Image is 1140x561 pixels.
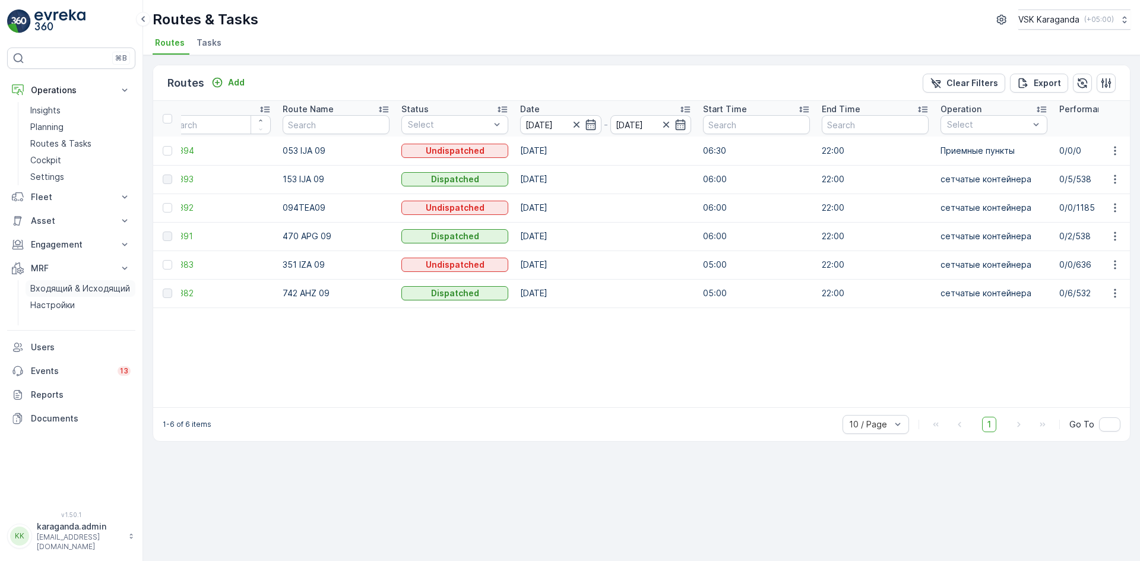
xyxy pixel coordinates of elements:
p: Planning [30,121,64,133]
p: 06:00 [703,202,810,214]
button: Export [1010,74,1068,93]
p: Users [31,341,131,353]
span: 1 [982,417,996,432]
p: 06:00 [703,173,810,185]
div: Toggle Row Selected [163,289,172,298]
p: 22:00 [822,259,929,271]
p: 06:30 [703,145,810,157]
span: 224394 [164,145,271,157]
td: [DATE] [514,222,697,251]
p: Приемные пункты [940,145,1047,157]
p: 13 [120,366,128,376]
p: 742 AHZ 09 [283,287,389,299]
p: 22:00 [822,230,929,242]
input: dd/mm/yyyy [610,115,692,134]
p: Export [1034,77,1061,89]
p: Add [228,77,245,88]
p: Routes & Tasks [153,10,258,29]
input: dd/mm/yyyy [520,115,601,134]
p: Operation [940,103,981,115]
div: Toggle Row Selected [163,203,172,213]
p: ⌘B [115,53,127,63]
button: Asset [7,209,135,233]
p: Undispatched [426,145,484,157]
div: Toggle Row Selected [163,232,172,241]
p: Fleet [31,191,112,203]
span: Go To [1069,419,1094,430]
a: Documents [7,407,135,430]
span: 224392 [164,202,271,214]
p: сетчатыe контейнера [940,230,1047,242]
p: 22:00 [822,145,929,157]
p: Входящий & Исходящий [30,283,130,294]
p: Documents [31,413,131,424]
button: Undispatched [401,144,508,158]
button: Fleet [7,185,135,209]
a: Reports [7,383,135,407]
p: сетчатыe контейнера [940,287,1047,299]
button: Operations [7,78,135,102]
p: Cockpit [30,154,61,166]
p: Performance [1059,103,1112,115]
p: 153 IJA 09 [283,173,389,185]
p: karaganda.admin [37,521,122,533]
span: Tasks [197,37,221,49]
p: Undispatched [426,202,484,214]
p: 05:00 [703,287,810,299]
input: Search [283,115,389,134]
button: Add [207,75,249,90]
p: Settings [30,171,64,183]
div: Toggle Row Selected [163,260,172,270]
p: Dispatched [431,230,479,242]
a: 224383 [164,259,271,271]
button: Undispatched [401,201,508,215]
td: [DATE] [514,279,697,308]
p: 1-6 of 6 items [163,420,211,429]
p: сетчатыe контейнера [940,173,1047,185]
p: Date [520,103,540,115]
span: v 1.50.1 [7,511,135,518]
p: 05:00 [703,259,810,271]
p: [EMAIL_ADDRESS][DOMAIN_NAME] [37,533,122,552]
button: Dispatched [401,172,508,186]
td: [DATE] [514,251,697,279]
p: Dispatched [431,287,479,299]
a: Users [7,335,135,359]
a: Events13 [7,359,135,383]
a: 224393 [164,173,271,185]
img: logo [7,9,31,33]
p: 094TEA09 [283,202,389,214]
p: - [604,118,608,132]
button: Undispatched [401,258,508,272]
p: сетчатыe контейнера [940,202,1047,214]
p: VSK Karaganda [1018,14,1079,26]
p: Undispatched [426,259,484,271]
a: 224391 [164,230,271,242]
p: 351 IZA 09 [283,259,389,271]
p: Routes [167,75,204,91]
p: 22:00 [822,287,929,299]
button: KKkaraganda.admin[EMAIL_ADDRESS][DOMAIN_NAME] [7,521,135,552]
input: Search [822,115,929,134]
p: 22:00 [822,202,929,214]
p: Настройки [30,299,75,311]
button: Clear Filters [923,74,1005,93]
div: Toggle Row Selected [163,146,172,156]
a: Входящий & Исходящий [26,280,135,297]
a: Planning [26,119,135,135]
input: Search [703,115,810,134]
button: VSK Karaganda(+05:00) [1018,9,1130,30]
div: KK [10,527,29,546]
button: Dispatched [401,229,508,243]
p: ( +05:00 ) [1084,15,1114,24]
p: Status [401,103,429,115]
p: Clear Filters [946,77,998,89]
p: Select [947,119,1029,131]
p: Select [408,119,490,131]
p: 053 IJA 09 [283,145,389,157]
p: MRF [31,262,112,274]
button: Dispatched [401,286,508,300]
button: MRF [7,256,135,280]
